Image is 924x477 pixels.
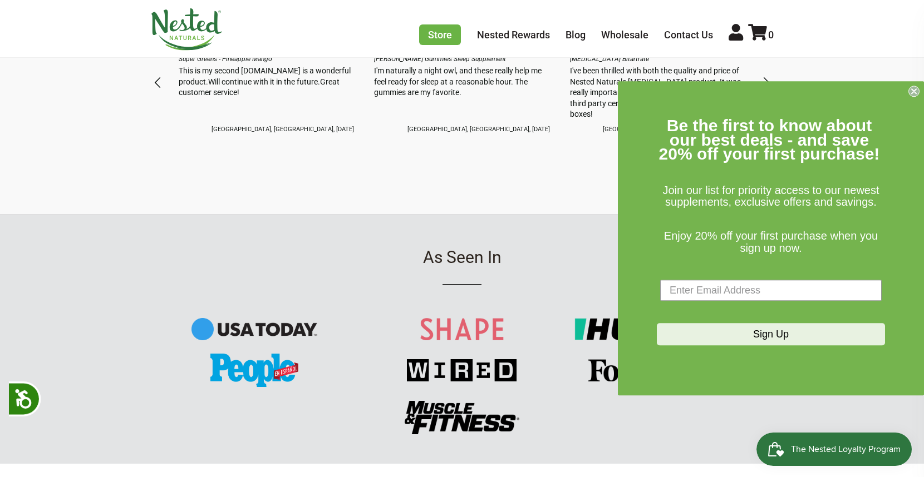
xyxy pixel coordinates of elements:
[664,29,713,41] a: Contact Us
[191,318,317,340] img: USA Today
[17,44,189,69] div: Hello!
[657,324,885,346] button: Sign Up
[560,26,755,141] div: Review by Olivia, 5 out of 5 stars
[17,69,189,107] div: We're currently OFLINE, but if you fill out the form below - we will get back to as soon as possi...
[748,29,774,41] a: 0
[662,184,879,208] span: Join our list for priority access to our newest supplements, exclusive offers and savings.
[566,29,586,41] a: Blog
[364,26,559,141] div: Review by Sarah, 5 out of 5 stars
[150,8,223,51] img: Nested Naturals
[212,125,354,133] div: [GEOGRAPHIC_DATA], [GEOGRAPHIC_DATA], [DATE]
[768,29,774,41] span: 0
[169,14,755,152] div: Customer reviews
[753,69,779,96] div: REVIEWS.io Carousel Scroll Right
[145,69,171,96] div: REVIEWS.io Carousel Scroll Left
[17,17,176,32] div: Shop name
[574,318,765,340] img: Huffington Post
[150,248,774,285] h4: As Seen In
[570,66,745,120] div: I've been thrilled with both the quality and price of Nested Naturals [MEDICAL_DATA] product. It ...
[17,33,176,44] div: Offline
[374,54,549,64] em: [PERSON_NAME] Gummies Sleep Supplement
[169,26,364,141] div: Review by Brooke, 5 out of 5 stars
[420,318,503,340] img: Shape
[659,116,880,163] span: Be the first to know about our best deals - and save 20% off your first purchase!
[588,359,751,381] img: Forbes-Health_41a9c2fb-4dd2-408c-95f2-a2e09e86b3a1.png
[570,54,745,64] em: [MEDICAL_DATA] Bitartrate
[374,66,549,98] div: I'm naturally a night owl, and these really help me feel ready for sleep at a reasonable hour. Th...
[179,66,354,98] div: This is my second [DOMAIN_NAME] is a wonderful product.Will continue with it in the future.Great ...
[145,14,779,152] div: Customer reviews carousel
[756,433,913,466] iframe: Button to open loyalty program pop-up
[210,354,298,387] img: People-En-Espanol.png
[407,359,517,381] img: press-full-wired.png
[908,86,920,97] button: Close dialog
[603,125,745,133] div: [GEOGRAPHIC_DATA], [GEOGRAPHIC_DATA], [DATE]
[179,54,354,64] em: Super Greens - Pineapple Mango
[477,29,550,41] a: Nested Rewards
[618,81,924,395] div: FLYOUT Form
[419,24,461,45] a: Store
[664,230,878,254] span: Enjoy 20% off your first purchase when you sign up now.
[601,29,648,41] a: Wholesale
[405,401,519,434] img: MF.png
[660,280,882,301] input: Enter Email Address
[407,125,550,133] div: [GEOGRAPHIC_DATA], [GEOGRAPHIC_DATA], [DATE]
